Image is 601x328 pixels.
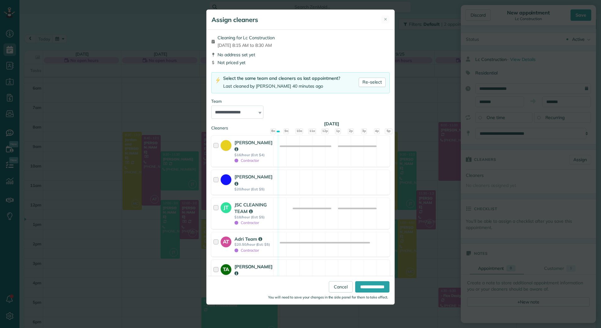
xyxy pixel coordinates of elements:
[221,264,231,273] strong: TA
[211,98,390,104] div: Team
[234,202,267,214] strong: JSC CLEANING TEAM
[234,215,272,219] strong: $18/hour (Est: $5)
[359,78,386,87] a: Re-select
[234,248,259,253] span: Contractor
[234,187,273,191] strong: $20/hour (Est: $5)
[223,75,340,82] div: Select the same team and cleaners as last appointment?
[221,202,231,211] strong: JT
[234,174,273,186] strong: [PERSON_NAME]
[234,236,262,242] strong: Adri Team
[218,35,275,41] span: Cleaning for Lc Construction
[234,139,273,152] strong: [PERSON_NAME]
[234,264,273,276] strong: [PERSON_NAME]
[223,83,340,90] div: Last cleaned by [PERSON_NAME] 40 minutes ago
[211,52,390,58] div: No address set yet
[234,158,259,163] span: Contractor
[218,42,275,48] span: [DATE] 8:15 AM to 8:30 AM
[268,295,388,299] small: You will need to save your changes in the side panel for them to take effect.
[211,125,390,127] div: Cleaners
[212,15,258,24] h5: Assign cleaners
[215,77,221,84] img: lightning-bolt-icon-94e5364df696ac2de96d3a42b8a9ff6ba979493684c50e6bbbcda72601fa0d29.png
[221,237,231,245] strong: AT
[234,220,259,225] span: Contractor
[329,281,353,292] a: Cancel
[234,153,273,157] strong: $16/hour (Est: $4)
[234,242,272,247] strong: $20.50/hour (Est: $5)
[384,16,387,22] span: ✕
[211,59,390,66] div: Not priced yet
